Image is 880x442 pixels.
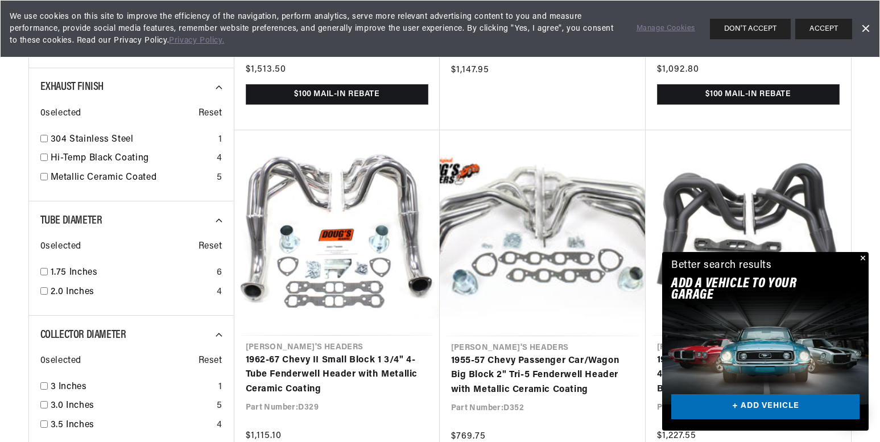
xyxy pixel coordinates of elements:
[637,23,695,35] a: Manage Cookies
[40,81,104,93] span: Exhaust Finish
[51,399,212,414] a: 3.0 Inches
[51,133,214,147] a: 304 Stainless Steel
[451,354,634,398] a: 1955-57 Chevy Passenger Car/Wagon Big Block 2" Tri-5 Fenderwell Header with Metallic Ceramic Coating
[10,11,621,47] span: We use cookies on this site to improve the efficiency of the navigation, perform analytics, serve...
[40,215,102,226] span: Tube Diameter
[217,399,222,414] div: 5
[657,353,840,397] a: 1962-67 Chevrolet Nova Small Block 2" 4-Tube Fenderwell Header with Hi-Temp Black Coating
[671,258,772,274] div: Better search results
[51,418,212,433] a: 3.5 Inches
[855,252,869,266] button: Close
[40,106,81,121] span: 0 selected
[217,418,222,433] div: 4
[710,19,791,39] button: DON'T ACCEPT
[51,380,214,395] a: 3 Inches
[40,239,81,254] span: 0 selected
[51,285,212,300] a: 2.0 Inches
[217,266,222,280] div: 6
[199,239,222,254] span: Reset
[671,278,831,301] h2: Add A VEHICLE to your garage
[246,353,428,397] a: 1962-67 Chevy II Small Block 1 3/4" 4-Tube Fenderwell Header with Metallic Ceramic Coating
[40,354,81,369] span: 0 selected
[218,133,222,147] div: 1
[217,285,222,300] div: 4
[51,171,212,185] a: Metallic Ceramic Coated
[199,106,222,121] span: Reset
[857,20,874,38] a: Dismiss Banner
[217,151,222,166] div: 4
[169,36,224,45] a: Privacy Policy.
[51,151,212,166] a: Hi-Temp Black Coating
[218,380,222,395] div: 1
[199,354,222,369] span: Reset
[51,266,212,280] a: 1.75 Inches
[671,394,860,420] a: + ADD VEHICLE
[795,19,852,39] button: ACCEPT
[217,171,222,185] div: 5
[40,329,126,341] span: Collector Diameter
